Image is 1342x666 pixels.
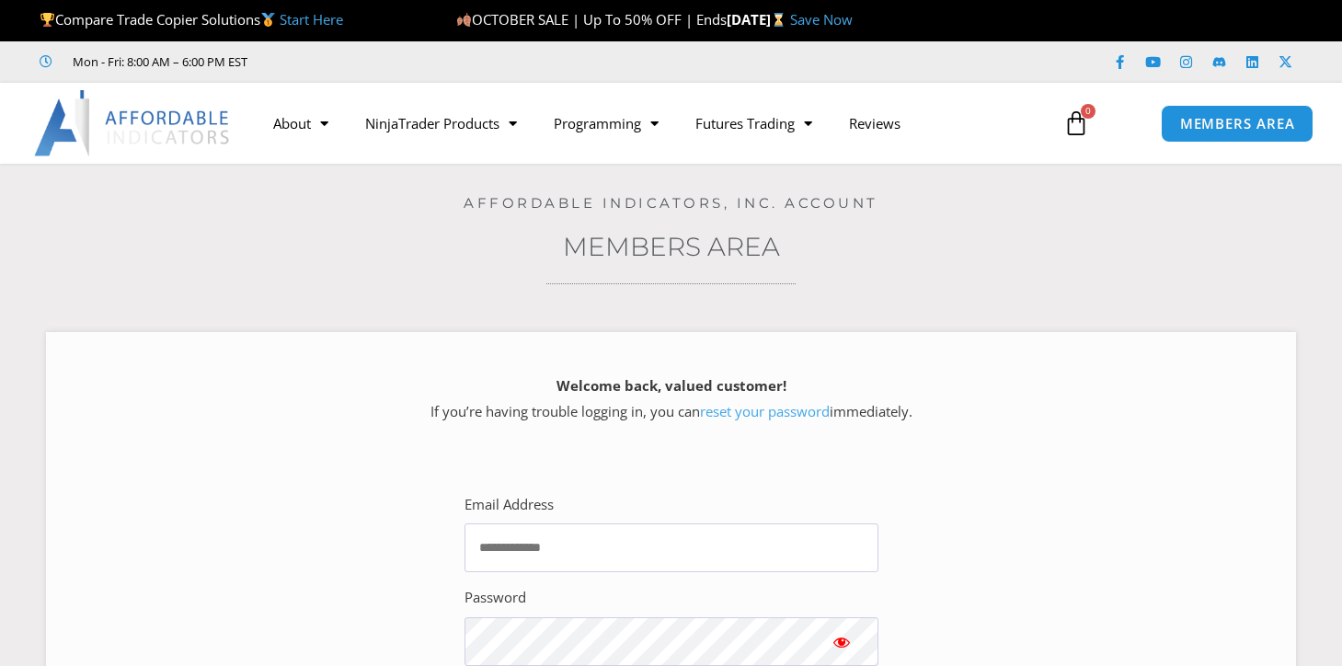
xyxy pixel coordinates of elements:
a: Reviews [831,102,919,144]
a: Members Area [563,231,780,262]
nav: Menu [255,102,1047,144]
span: MEMBERS AREA [1180,117,1295,131]
strong: [DATE] [727,10,790,29]
a: NinjaTrader Products [347,102,535,144]
a: Futures Trading [677,102,831,144]
label: Email Address [465,492,554,518]
p: If you’re having trouble logging in, you can immediately. [78,373,1264,425]
a: reset your password [700,402,830,420]
span: Mon - Fri: 8:00 AM – 6:00 PM EST [68,51,247,73]
img: 🍂 [457,13,471,27]
img: ⌛ [772,13,786,27]
a: About [255,102,347,144]
img: 🏆 [40,13,54,27]
span: 0 [1081,104,1095,119]
a: Programming [535,102,677,144]
span: OCTOBER SALE | Up To 50% OFF | Ends [456,10,727,29]
button: Show password [805,617,878,666]
a: MEMBERS AREA [1161,105,1314,143]
strong: Welcome back, valued customer! [556,376,786,395]
img: 🥇 [261,13,275,27]
label: Password [465,585,526,611]
span: Compare Trade Copier Solutions [40,10,343,29]
img: LogoAI | Affordable Indicators – NinjaTrader [34,90,232,156]
a: 0 [1036,97,1117,150]
a: Start Here [280,10,343,29]
a: Affordable Indicators, Inc. Account [464,194,878,212]
iframe: Customer reviews powered by Trustpilot [273,52,549,71]
a: Save Now [790,10,853,29]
